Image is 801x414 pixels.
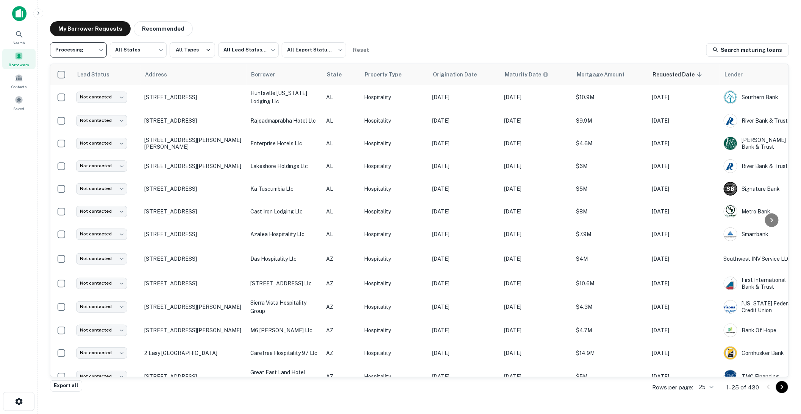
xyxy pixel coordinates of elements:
h6: Maturity Date [505,70,541,79]
div: All States [110,40,167,60]
img: picture [724,347,737,360]
p: [DATE] [432,230,497,238]
img: picture [724,324,737,337]
p: AL [326,117,356,125]
div: All Export Statuses [282,40,346,60]
p: [STREET_ADDRESS] [144,231,243,238]
p: $10.6M [576,279,644,288]
div: Not contacted [76,325,127,336]
p: AZ [326,279,356,288]
p: lakeshore holdings llc [250,162,319,170]
p: Southwest INV Service LLC [724,255,798,263]
span: Property Type [365,70,411,79]
p: cast iron lodging llc [250,207,319,216]
span: Borrower [251,70,285,79]
span: Saved [14,106,25,112]
p: das hospitality llc [250,255,319,263]
p: 1–25 of 430 [727,383,759,392]
p: [DATE] [432,117,497,125]
p: AZ [326,326,356,335]
a: Contacts [2,71,36,91]
div: 25 [696,382,715,393]
p: [DATE] [504,162,568,170]
p: [STREET_ADDRESS] llc [250,279,319,288]
p: [DATE] [652,372,716,381]
p: enterprise hotels llc [250,139,319,148]
p: Hospitality [364,185,425,193]
img: picture [724,114,737,127]
th: Property Type [360,64,428,85]
p: [DATE] [432,139,497,148]
p: $8M [576,207,644,216]
p: $4M [576,255,644,263]
p: Hospitality [364,372,425,381]
th: Lead Status [72,64,141,85]
iframe: Chat Widget [763,353,801,390]
img: picture [724,228,737,241]
p: AL [326,93,356,101]
p: AL [326,139,356,148]
p: [DATE] [652,326,716,335]
th: Address [141,64,247,85]
div: Not contacted [76,206,127,217]
p: Hospitality [364,255,425,263]
p: [DATE] [504,279,568,288]
p: AZ [326,372,356,381]
img: picture [724,370,737,383]
p: Hospitality [364,93,425,101]
span: Borrowers [9,62,29,68]
div: Not contacted [76,253,127,264]
p: [DATE] [432,279,497,288]
p: azalea hospitality llc [250,230,319,238]
p: Hospitality [364,349,425,357]
span: Origination Date [433,70,487,79]
button: All Types [170,42,215,58]
div: Borrowers [2,49,36,69]
img: picture [724,160,737,173]
div: River Bank & Trust [724,114,798,128]
p: Hospitality [364,207,425,216]
p: [DATE] [652,162,716,170]
span: Lead Status [77,70,119,79]
p: [DATE] [504,230,568,238]
p: Hospitality [364,279,425,288]
p: [STREET_ADDRESS] [144,373,243,380]
div: Processing [50,40,107,60]
span: Lender [724,70,753,79]
div: Not contacted [76,278,127,289]
span: Requested Date [653,70,704,79]
p: [DATE] [652,139,716,148]
div: Not contacted [76,138,127,149]
p: AL [326,230,356,238]
div: [PERSON_NAME] Bank & Trust [724,137,798,150]
p: Hospitality [364,303,425,311]
span: Address [145,70,177,79]
p: [DATE] [432,372,497,381]
p: [STREET_ADDRESS] [144,185,243,192]
p: [DATE] [652,349,716,357]
a: Search [2,27,36,47]
p: [STREET_ADDRESS] [144,280,243,287]
th: State [322,64,360,85]
div: Metro Bank [724,205,798,218]
p: $5M [576,372,644,381]
div: First International Bank & Trust [724,277,798,290]
p: AL [326,162,356,170]
p: [DATE] [504,372,568,381]
p: carefree hospitality 97 llc [250,349,319,357]
p: Rows per page: [652,383,693,392]
p: $7.9M [576,230,644,238]
p: [DATE] [652,230,716,238]
p: [DATE] [504,139,568,148]
div: Signature Bank [724,182,798,196]
p: huntsville [US_STATE] lodging llc [250,89,319,106]
p: Hospitality [364,139,425,148]
p: AL [326,207,356,216]
p: [DATE] [504,117,568,125]
p: ka tuscumbia llc [250,185,319,193]
p: [DATE] [432,207,497,216]
p: [DATE] [432,93,497,101]
p: [STREET_ADDRESS][PERSON_NAME] [144,163,243,170]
